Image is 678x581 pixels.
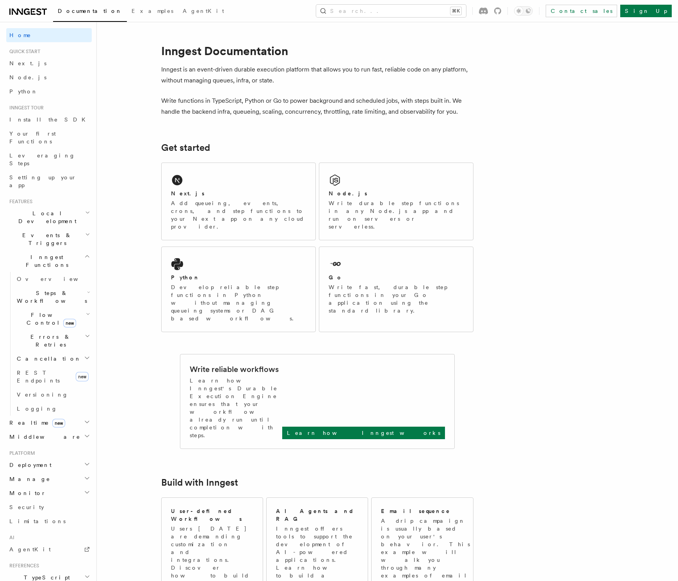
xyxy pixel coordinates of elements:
a: Build with Inngest [161,477,238,488]
h2: Go [329,274,343,281]
span: Realtime [6,419,65,427]
div: Inngest Functions [6,272,92,416]
span: AI [6,535,14,541]
h2: User-defined Workflows [171,507,253,523]
span: Home [9,31,31,39]
span: Documentation [58,8,122,14]
a: REST Endpointsnew [14,366,92,388]
span: References [6,563,39,569]
span: Versioning [17,392,68,398]
a: Examples [127,2,178,21]
span: REST Endpoints [17,370,60,384]
a: Your first Functions [6,127,92,148]
span: Your first Functions [9,131,56,145]
span: Features [6,198,32,205]
h2: Node.js [329,189,367,197]
button: Local Development [6,206,92,228]
span: Install the SDK [9,116,90,123]
span: AgentKit [183,8,224,14]
h2: AI Agents and RAG [276,507,359,523]
p: Inngest is an event-driven durable execution platform that allows you to run fast, reliable code ... [161,64,473,86]
a: Leveraging Steps [6,148,92,170]
span: Inngest tour [6,105,44,111]
button: Inngest Functions [6,250,92,272]
span: Limitations [9,518,66,524]
a: AgentKit [6,542,92,556]
button: Events & Triggers [6,228,92,250]
a: Overview [14,272,92,286]
span: Next.js [9,60,46,66]
button: Search...⌘K [316,5,466,17]
h2: Write reliable workflows [190,364,279,375]
button: Deployment [6,458,92,472]
span: Cancellation [14,355,81,363]
a: Limitations [6,514,92,528]
a: Setting up your app [6,170,92,192]
button: Realtimenew [6,416,92,430]
span: Node.js [9,74,46,80]
h2: Email sequence [381,507,450,515]
span: Inngest Functions [6,253,84,269]
button: Middleware [6,430,92,444]
span: Manage [6,475,50,483]
a: Python [6,84,92,98]
span: Events & Triggers [6,231,85,247]
kbd: ⌘K [450,7,461,15]
p: Write durable step functions in any Node.js app and run on servers or serverless. [329,199,464,231]
span: AgentKit [9,546,51,552]
a: Get started [161,142,210,153]
button: Errors & Retries [14,330,92,352]
h1: Inngest Documentation [161,44,473,58]
button: Steps & Workflows [14,286,92,308]
a: Contact sales [546,5,617,17]
a: PythonDevelop reliable step functions in Python without managing queueing systems or DAG based wo... [161,247,316,332]
a: Learn how Inngest works [282,427,445,439]
span: Security [9,504,44,510]
p: Develop reliable step functions in Python without managing queueing systems or DAG based workflows. [171,283,306,322]
a: Node.jsWrite durable step functions in any Node.js app and run on servers or serverless. [319,163,473,240]
a: Next.jsAdd queueing, events, crons, and step functions to your Next app on any cloud provider. [161,163,316,240]
p: Learn how Inngest works [287,429,440,437]
span: Python [9,88,38,95]
a: Home [6,28,92,42]
p: Write functions in TypeScript, Python or Go to power background and scheduled jobs, with steps bu... [161,95,473,117]
a: Node.js [6,70,92,84]
button: Flow Controlnew [14,308,92,330]
a: Logging [14,402,92,416]
span: Deployment [6,461,52,469]
button: Monitor [6,486,92,500]
a: Documentation [53,2,127,22]
span: Local Development [6,209,85,225]
span: Monitor [6,489,46,497]
span: Platform [6,450,35,456]
span: Examples [132,8,173,14]
p: Add queueing, events, crons, and step functions to your Next app on any cloud provider. [171,199,306,231]
span: Setting up your app [9,174,77,188]
span: Flow Control [14,311,86,327]
span: Leveraging Steps [9,152,75,166]
span: Errors & Retries [14,333,85,349]
a: Sign Up [620,5,672,17]
h2: Python [171,274,200,281]
a: Security [6,500,92,514]
a: Install the SDK [6,113,92,127]
p: Learn how Inngest's Durable Execution Engine ensures that your workflow already run until complet... [190,377,282,439]
span: Logging [17,406,57,412]
button: Toggle dark mode [514,6,533,16]
button: Cancellation [14,352,92,366]
a: GoWrite fast, durable step functions in your Go application using the standard library. [319,247,473,332]
h2: Next.js [171,189,205,197]
span: Middleware [6,433,80,441]
span: new [52,419,65,427]
span: new [63,319,76,327]
span: Steps & Workflows [14,289,87,305]
a: Next.js [6,56,92,70]
p: Write fast, durable step functions in your Go application using the standard library. [329,283,464,315]
a: AgentKit [178,2,229,21]
a: Versioning [14,388,92,402]
span: new [76,372,89,381]
button: Manage [6,472,92,486]
span: Overview [17,276,97,282]
span: Quick start [6,48,40,55]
